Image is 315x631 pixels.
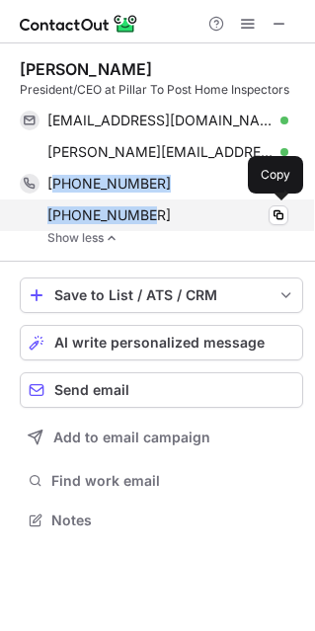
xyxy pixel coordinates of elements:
span: Notes [51,512,295,529]
span: Add to email campaign [53,430,210,445]
span: [PERSON_NAME][EMAIL_ADDRESS][DOMAIN_NAME] [47,143,274,161]
span: Send email [54,382,129,398]
button: Send email [20,372,303,408]
span: [PHONE_NUMBER] [47,175,171,193]
button: Find work email [20,467,303,495]
button: Notes [20,507,303,534]
a: Show less [47,231,303,245]
button: Add to email campaign [20,420,303,455]
div: President/CEO at Pillar To Post Home Inspectors [20,81,303,99]
span: [PHONE_NUMBER] [47,206,171,224]
div: [PERSON_NAME] [20,59,152,79]
img: ContactOut v5.3.10 [20,12,138,36]
div: Save to List / ATS / CRM [54,287,269,303]
span: [EMAIL_ADDRESS][DOMAIN_NAME] [47,112,274,129]
button: AI write personalized message [20,325,303,360]
span: AI write personalized message [54,335,265,351]
button: save-profile-one-click [20,277,303,313]
img: - [106,231,118,245]
span: Find work email [51,472,295,490]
